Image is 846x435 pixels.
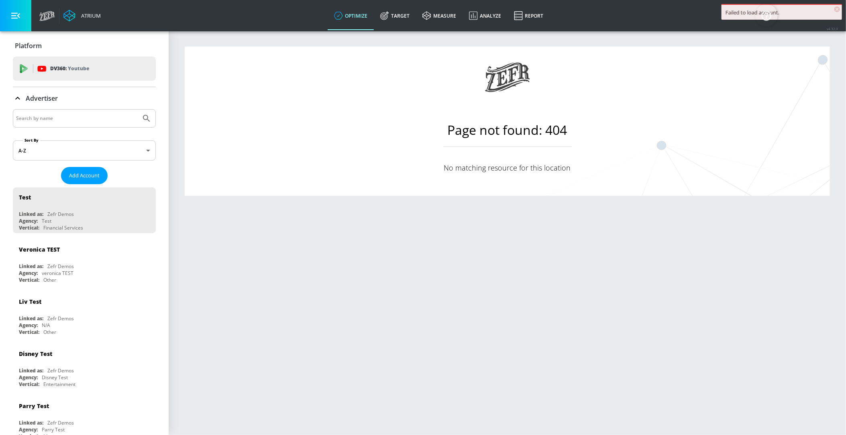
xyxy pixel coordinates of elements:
[19,329,39,335] div: Vertical:
[463,1,508,30] a: Analyze
[19,246,60,253] div: Veronica TEST
[42,374,68,381] div: Disney Test
[19,381,39,388] div: Vertical:
[19,298,41,305] div: Liv Test
[42,322,50,329] div: N/A
[443,121,572,147] h1: Page not found: 404
[47,367,74,374] div: Zefr Demos
[13,240,156,285] div: Veronica TESTLinked as:Zefr DemosAgency:veronica TESTVertical:Other
[19,224,39,231] div: Vertical:
[43,224,83,231] div: Financial Services
[508,1,550,30] a: Report
[13,187,156,233] div: TestLinked as:Zefr DemosAgency:TestVertical:Financial Services
[726,9,838,16] div: Failed to load account.
[19,211,43,217] div: Linked as:
[443,163,572,173] p: No matching resource for this location
[61,167,108,184] button: Add Account
[69,171,100,180] span: Add Account
[68,64,89,73] p: Youtube
[328,1,374,30] a: optimize
[23,138,40,143] label: Sort By
[63,10,101,22] a: Atrium
[42,217,51,224] div: Test
[19,315,43,322] div: Linked as:
[13,344,156,390] div: Disney TestLinked as:Zefr DemosAgency:Disney TestVertical:Entertainment
[13,87,156,110] div: Advertiser
[43,381,75,388] div: Entertainment
[15,41,42,50] p: Platform
[13,57,156,81] div: DV360: Youtube
[19,193,31,201] div: Test
[19,263,43,270] div: Linked as:
[19,270,38,276] div: Agency:
[19,419,43,426] div: Linked as:
[13,140,156,161] div: A-Z
[827,26,838,31] span: v 4.32.0
[13,292,156,337] div: Liv TestLinked as:Zefr DemosAgency:N/AVertical:Other
[47,315,74,322] div: Zefr Demos
[26,94,58,103] p: Advertiser
[19,276,39,283] div: Vertical:
[78,12,101,19] div: Atrium
[19,426,38,433] div: Agency:
[47,263,74,270] div: Zefr Demos
[13,35,156,57] div: Platform
[42,270,73,276] div: veronica TEST
[43,329,56,335] div: Other
[19,402,49,410] div: Parry Test
[19,217,38,224] div: Agency:
[374,1,416,30] a: Target
[50,64,89,73] p: DV360:
[416,1,463,30] a: measure
[755,4,778,26] button: Open Resource Center
[16,113,138,124] input: Search by name
[19,367,43,374] div: Linked as:
[19,350,52,358] div: Disney Test
[43,276,56,283] div: Other
[19,374,38,381] div: Agency:
[834,6,840,12] span: ×
[19,322,38,329] div: Agency:
[47,419,74,426] div: Zefr Demos
[47,211,74,217] div: Zefr Demos
[42,426,65,433] div: Parry Test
